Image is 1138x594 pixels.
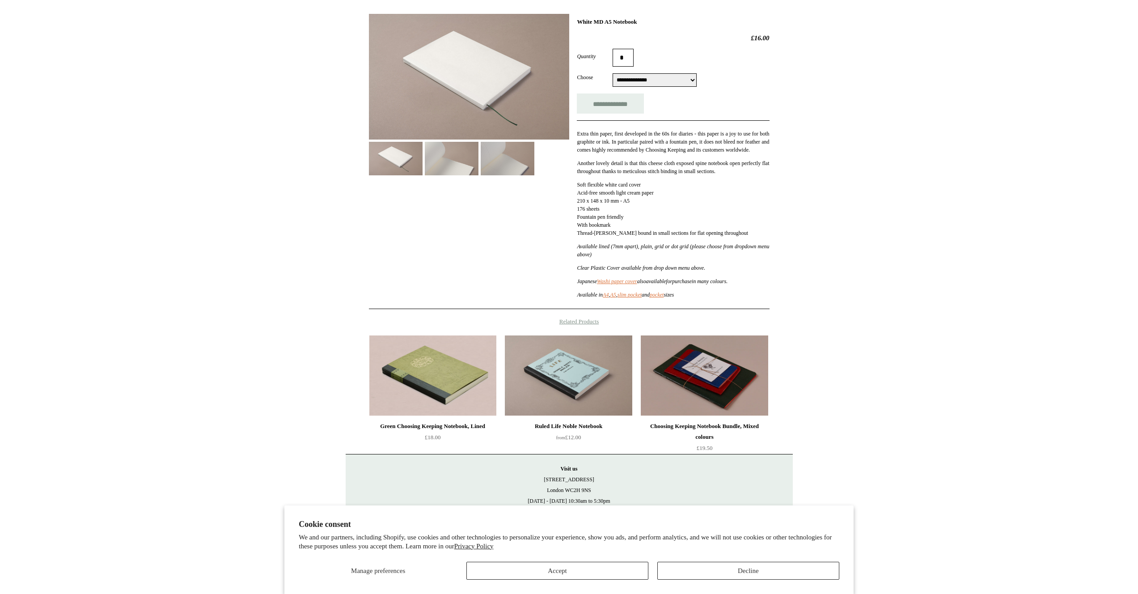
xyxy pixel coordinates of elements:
a: Ruled Life Noble Notebook Ruled Life Noble Notebook [505,335,632,416]
span: £12.00 [556,434,581,441]
a: Green Choosing Keeping Notebook, Lined £18.00 [369,421,496,458]
button: Accept [466,562,648,580]
img: White MD A5 Notebook [369,142,423,175]
p: Soft flexible white card cover Acid-free smooth light cream paper 210 x 148 x 10 mm - A5 176 shee... [577,181,769,237]
a: Green Choosing Keeping Notebook, Lined Green Choosing Keeping Notebook, Lined [369,335,496,416]
img: Green Choosing Keeping Notebook, Lined [369,335,496,416]
span: Manage preferences [351,567,405,574]
img: White MD A5 Notebook [425,142,478,175]
a: Ruled Life Noble Notebook from£12.00 [505,421,632,458]
i: in many colours. [692,278,728,284]
i: Available in , , and [577,292,650,298]
h1: White MD A5 Notebook [577,18,769,25]
a: Privacy Policy [454,543,494,550]
em: Available lined (7mm apart), plain, grid or dot grid (please choose from dropdown menu above) [577,243,769,258]
div: Green Choosing Keeping Notebook, Lined [372,421,494,432]
p: We and our partners, including Shopify, use cookies and other technologies to personalize your ex... [299,533,839,551]
a: A5 [610,292,616,298]
span: from [556,435,565,440]
i: Japanese also [577,278,646,284]
img: White MD A5 Notebook [369,14,569,140]
img: Ruled Life Noble Notebook [505,335,632,416]
div: Ruled Life Noble Notebook [507,421,630,432]
button: Decline [657,562,839,580]
div: Choosing Keeping Notebook Bundle, Mixed colours [643,421,766,442]
a: slim pocket [618,292,642,298]
p: Another lovely detail is that this cheese cloth exposed spine notebook open perfectly flat throug... [577,159,769,175]
a: Choosing Keeping Notebook Bundle, Mixed colours £19.50 [641,421,768,458]
a: pocket [650,292,664,298]
a: A4 [603,292,609,298]
label: Choose [577,73,613,81]
a: Choosing Keeping Notebook Bundle, Mixed colours Choosing Keeping Notebook Bundle, Mixed colours [641,335,768,416]
em: Clear Plastic Cover available from drop down menu above. [577,265,705,271]
img: White MD A5 Notebook [481,142,534,175]
label: Quantity [577,52,613,60]
button: Manage preferences [299,562,457,580]
a: Washi paper cover [597,278,637,284]
i: available [646,278,666,284]
span: £19.50 [697,445,713,451]
h4: Related Products [346,318,793,325]
span: £18.00 [425,434,441,441]
p: Extra thin paper, first developed in the 60s for diaries - this paper is a joy to use for both gr... [577,130,769,154]
strong: Visit us [561,466,578,472]
i: purchase [672,278,692,284]
img: Choosing Keeping Notebook Bundle, Mixed colours [641,335,768,416]
i: for [666,278,672,284]
i: sizes [664,292,674,298]
p: [STREET_ADDRESS] London WC2H 9NS [DATE] - [DATE] 10:30am to 5:30pm [DATE] 10.30am to 6pm [DATE] 1... [355,463,784,539]
h2: Cookie consent [299,520,839,529]
h2: £16.00 [577,34,769,42]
